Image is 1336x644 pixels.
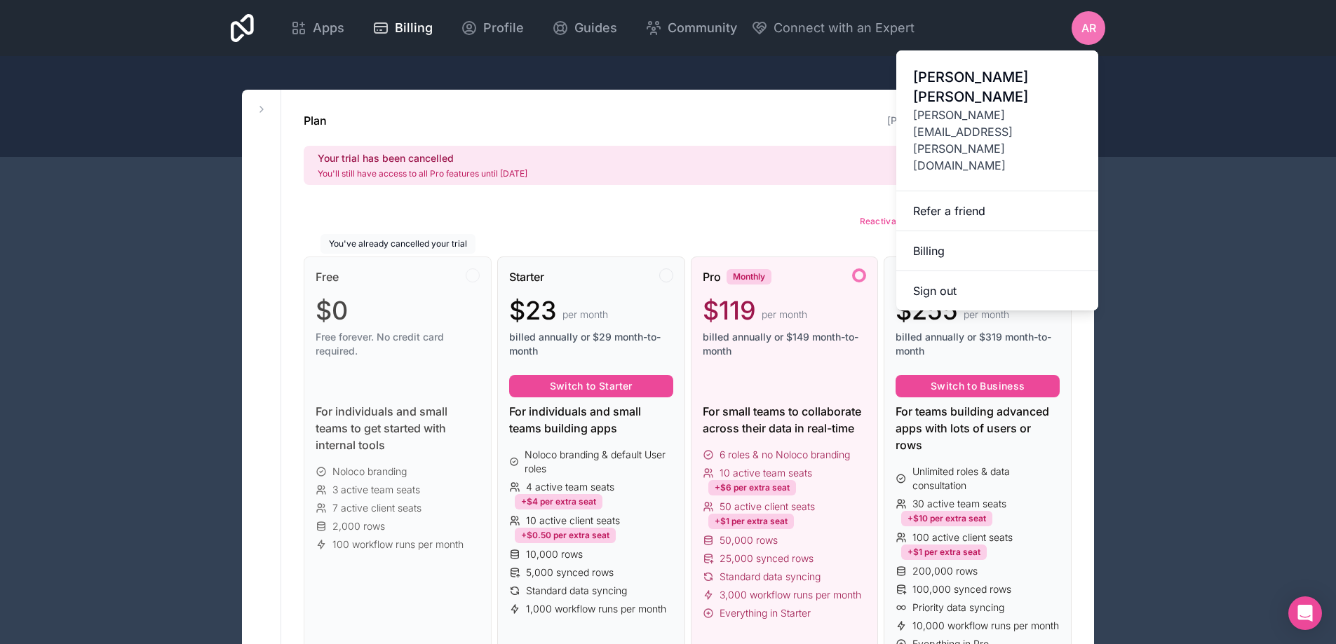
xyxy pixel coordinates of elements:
[509,375,673,397] button: Switch to Starter
[720,500,815,514] span: 50 active client seats
[964,308,1009,322] span: per month
[668,18,737,38] span: Community
[332,465,407,479] span: Noloco branding
[361,13,444,43] a: Billing
[703,268,721,285] span: Pro
[332,519,385,533] span: 2,000 rows
[727,269,771,285] div: Monthly
[901,544,987,560] div: +$1 per extra seat
[526,547,583,561] span: 10,000 rows
[708,514,794,529] div: +$1 per extra seat
[526,602,666,616] span: 1,000 workflow runs per month
[855,207,952,234] button: Reactivate plan
[703,330,867,358] span: billed annually or $149 month-to-month
[279,13,356,43] a: Apps
[887,114,1028,126] a: [PERSON_NAME]-workspace
[896,375,1060,397] button: Switch to Business
[751,18,915,38] button: Connect with an Expert
[896,191,1098,231] a: Refer a friend
[526,480,614,494] span: 4 active team seats
[332,483,420,497] span: 3 active team seats
[912,465,1060,493] span: Unlimited roles & data consultation
[720,606,811,620] span: Everything in Starter
[720,588,861,602] span: 3,000 workflow runs per month
[720,551,814,566] span: 25,000 synced rows
[526,566,614,580] span: 5,000 synced rows
[316,296,348,324] span: $0
[912,530,1013,544] span: 100 active client seats
[509,296,557,324] span: $23
[509,403,673,437] div: For individuals and small teams building apps
[720,448,850,462] span: 6 roles & no Noloco branding
[912,497,1006,511] span: 30 active team seats
[541,13,628,43] a: Guides
[720,466,812,480] span: 10 active team seats
[912,601,1004,615] span: Priority data syncing
[634,13,748,43] a: Community
[912,582,1011,596] span: 100,000 synced rows
[912,564,978,578] span: 200,000 rows
[896,271,1098,310] button: Sign out
[913,107,1081,174] span: [PERSON_NAME][EMAIL_ADDRESS][PERSON_NAME][DOMAIN_NAME]
[395,18,433,38] span: Billing
[526,584,627,598] span: Standard data syncing
[483,18,524,38] span: Profile
[313,18,344,38] span: Apps
[316,403,480,453] div: For individuals and small teams to get started with internal tools
[509,330,673,358] span: billed annually or $29 month-to-month
[526,514,620,528] span: 10 active client seats
[703,296,756,324] span: $119
[896,296,958,324] span: $255
[332,501,421,515] span: 7 active client seats
[304,112,327,129] h1: Plan
[316,268,339,285] span: Free
[320,234,475,254] div: You've already cancelled your trial
[525,448,673,476] span: Noloco branding & default User roles
[708,480,796,495] div: +$6 per extra seat
[703,403,867,437] div: For small teams to collaborate across their data in real-time
[860,216,925,226] span: Reactivate plan
[720,533,778,547] span: 50,000 rows
[1288,596,1322,630] div: Open Intercom Messenger
[896,403,1060,453] div: For teams building advanced apps with lots of users or rows
[318,168,527,179] p: You'll still have access to all Pro features until [DATE]
[509,268,544,285] span: Starter
[762,308,807,322] span: per month
[1081,20,1096,36] span: AR
[912,619,1059,633] span: 10,000 workflow runs per month
[450,13,535,43] a: Profile
[720,570,821,584] span: Standard data syncing
[562,308,608,322] span: per month
[913,67,1081,107] span: [PERSON_NAME] [PERSON_NAME]
[515,528,616,543] div: +$0.50 per extra seat
[896,231,1098,271] a: Billing
[901,511,992,526] div: +$10 per extra seat
[332,537,464,551] span: 100 workflow runs per month
[318,151,527,165] h2: Your trial has been cancelled
[774,18,915,38] span: Connect with an Expert
[316,330,480,358] span: Free forever. No credit card required.
[896,330,1060,358] span: billed annually or $319 month-to-month
[574,18,617,38] span: Guides
[515,494,602,509] div: +$4 per extra seat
